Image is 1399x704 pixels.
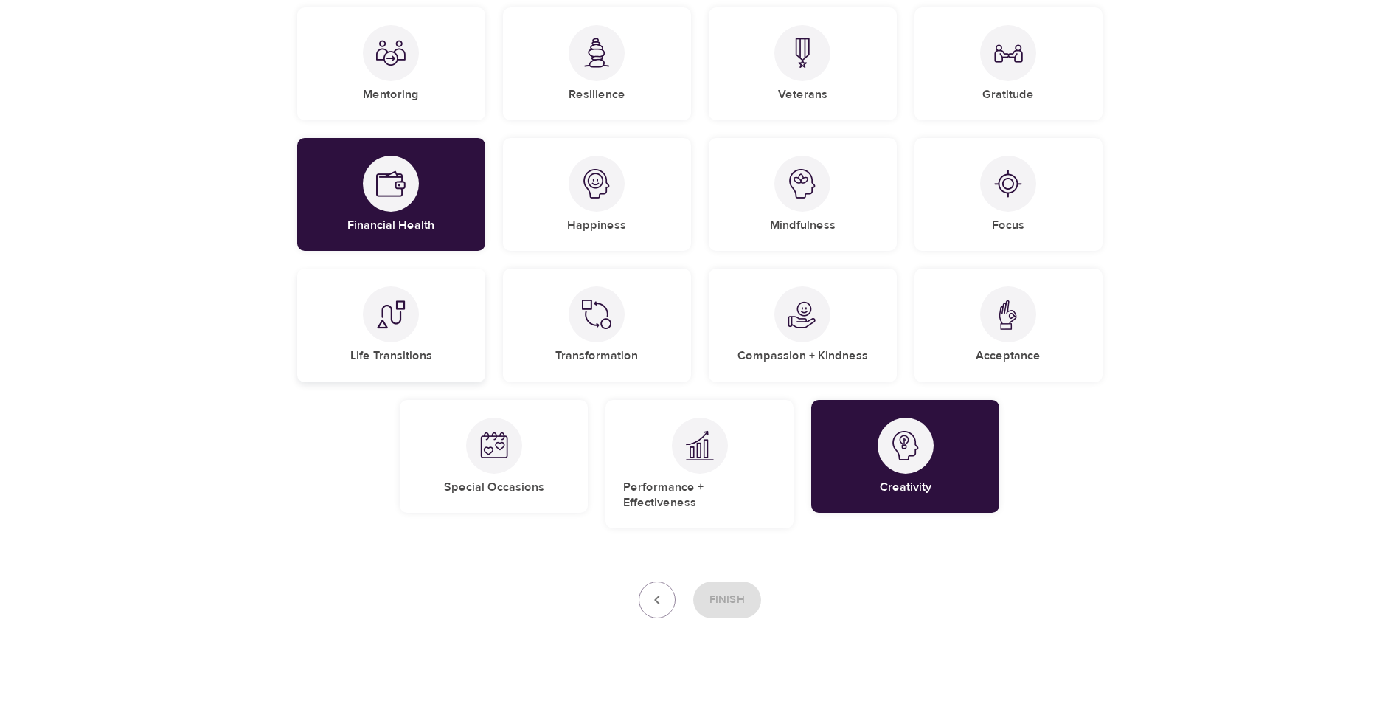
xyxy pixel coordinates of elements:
[479,431,509,460] img: Special Occasions
[880,480,931,495] h5: Creativity
[363,87,419,103] h5: Mentoring
[685,430,715,460] img: Performance + Effectiveness
[297,7,485,120] div: MentoringMentoring
[582,169,611,199] img: Happiness
[297,269,485,382] div: Life TransitionsLife Transitions
[788,300,817,329] img: Compassion + Kindness
[444,480,544,495] h5: Special Occasions
[737,348,868,364] h5: Compassion + Kindness
[914,7,1103,120] div: GratitudeGratitude
[376,169,406,199] img: Financial Health
[297,138,485,251] div: Financial HealthFinancial Health
[993,300,1023,330] img: Acceptance
[993,38,1023,68] img: Gratitude
[400,400,588,513] div: Special OccasionsSpecial Occasions
[605,400,794,529] div: Performance + EffectivenessPerformance + Effectiveness
[976,348,1041,364] h5: Acceptance
[582,300,611,329] img: Transformation
[503,7,691,120] div: ResilienceResilience
[503,138,691,251] div: HappinessHappiness
[623,480,776,511] h5: Performance + Effectiveness
[993,169,1023,199] img: Focus
[582,38,611,68] img: Resilience
[891,431,920,460] img: Creativity
[811,400,999,513] div: CreativityCreativity
[503,269,691,382] div: TransformationTransformation
[914,269,1103,382] div: AcceptanceAcceptance
[709,138,897,251] div: MindfulnessMindfulness
[992,218,1024,233] h5: Focus
[709,269,897,382] div: Compassion + KindnessCompassion + Kindness
[555,348,638,364] h5: Transformation
[788,169,817,199] img: Mindfulness
[376,300,406,329] img: Life Transitions
[376,38,406,68] img: Mentoring
[347,218,434,233] h5: Financial Health
[350,348,432,364] h5: Life Transitions
[567,218,626,233] h5: Happiness
[778,87,827,103] h5: Veterans
[982,87,1034,103] h5: Gratitude
[569,87,625,103] h5: Resilience
[709,7,897,120] div: VeteransVeterans
[914,138,1103,251] div: FocusFocus
[788,38,817,68] img: Veterans
[770,218,836,233] h5: Mindfulness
